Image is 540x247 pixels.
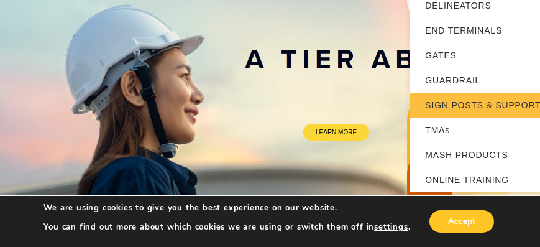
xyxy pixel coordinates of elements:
[43,221,410,233] p: You can find out more about which cookies we are using or switch them off in .
[374,221,408,233] button: settings
[303,124,369,141] a: LEARN MORE
[429,210,494,233] button: Accept
[43,202,410,213] p: We are using cookies to give you the best experience on our website.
